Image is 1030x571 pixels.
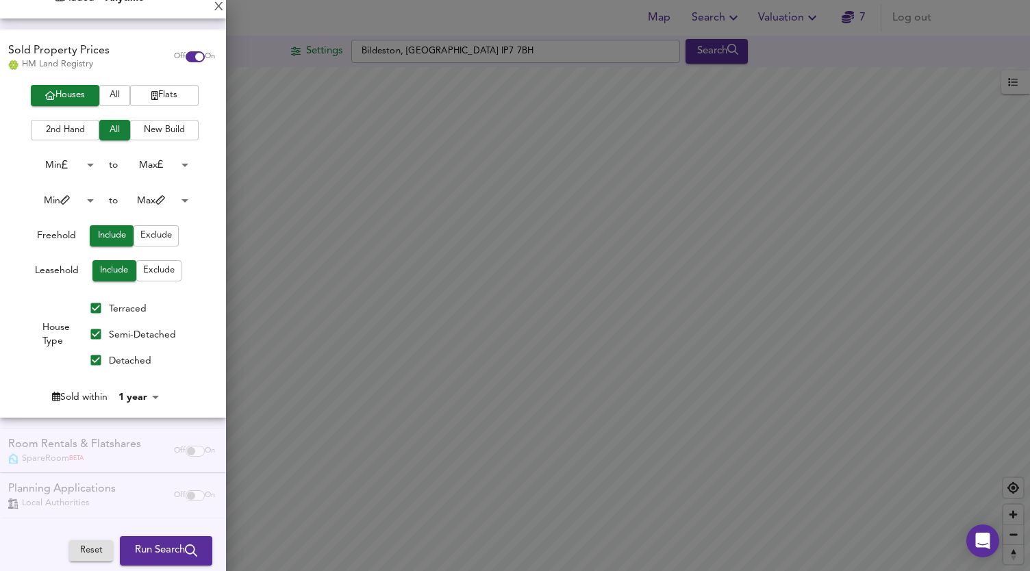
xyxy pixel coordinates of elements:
[109,304,147,314] span: Terraced
[130,85,199,106] button: Flats
[76,544,106,559] span: Reset
[106,123,123,138] span: All
[37,229,76,246] div: Freehold
[214,3,223,12] div: X
[8,60,18,70] img: Land Registry
[130,120,199,141] button: New Build
[137,88,192,103] span: Flats
[52,390,108,404] div: Sold within
[109,356,151,366] span: Detached
[143,263,175,279] span: Exclude
[99,120,130,141] button: All
[99,263,129,279] span: Include
[97,228,127,244] span: Include
[120,537,212,566] button: Run Search
[136,260,181,281] button: Exclude
[109,158,118,172] div: to
[135,542,197,560] span: Run Search
[106,88,123,103] span: All
[69,541,113,562] button: Reset
[109,194,118,207] div: to
[134,225,179,246] button: Exclude
[174,51,186,62] span: Off
[23,190,99,212] div: Min
[114,390,164,404] div: 1 year
[92,260,136,281] button: Include
[140,228,172,244] span: Exclude
[23,155,99,176] div: Min
[118,190,193,212] div: Max
[109,330,176,340] span: Semi-Detached
[38,88,92,103] span: Houses
[118,155,193,176] div: Max
[90,225,134,246] button: Include
[99,85,130,106] button: All
[35,264,79,281] div: Leasehold
[38,123,92,138] span: 2nd Hand
[31,120,99,141] button: 2nd Hand
[31,85,99,106] button: Houses
[8,58,110,71] div: HM Land Registry
[8,43,110,59] div: Sold Property Prices
[205,51,215,62] span: On
[137,123,192,138] span: New Build
[29,295,83,373] div: House Type
[966,524,999,557] div: Open Intercom Messenger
